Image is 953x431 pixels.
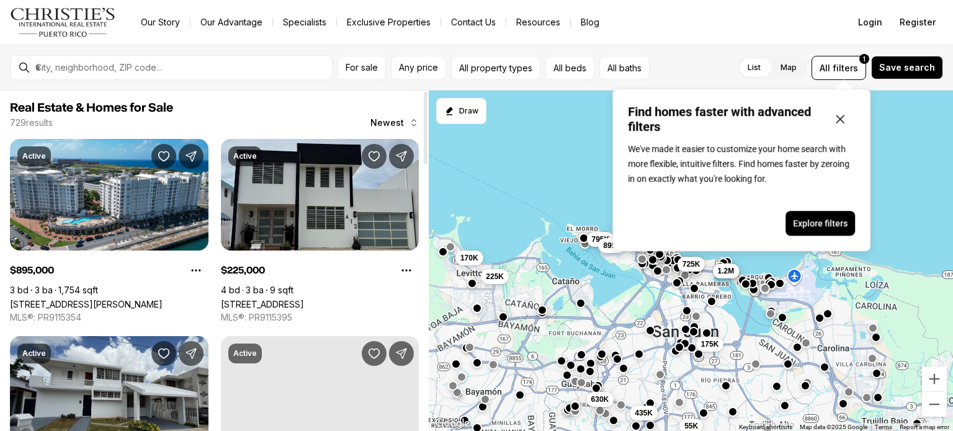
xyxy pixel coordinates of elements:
button: Share Property [389,341,414,366]
span: 630K [591,394,609,404]
button: Save search [871,56,943,79]
button: Newest [363,110,426,135]
img: logo [10,7,116,37]
span: Register [900,17,936,27]
span: 795K [591,234,609,244]
span: filters [833,61,858,74]
a: 100 DEL MUELLE #1905, SAN JUAN PR, 00901 [10,299,163,309]
button: 725K [677,257,705,272]
button: All baths [599,56,650,80]
p: Find homes faster with advanced filters [628,104,825,134]
span: 55K [684,421,698,431]
button: All beds [545,56,594,80]
button: Allfilters1 [812,56,866,80]
label: List [738,56,771,79]
span: 895K [603,241,621,251]
p: Active [22,349,46,358]
button: 175K [696,337,723,352]
button: Property options [184,258,208,283]
button: Explore filters [785,211,855,236]
span: 170K [460,253,478,263]
a: Our Advantage [190,14,272,31]
span: Any price [399,63,438,73]
span: 175K [700,339,718,349]
span: 1.2M [717,266,734,276]
p: Active [22,151,46,161]
button: Register [892,10,943,35]
p: We've made it easier to customize your home search with more flexible, intuitive filters. Find ho... [628,141,855,186]
span: Save search [879,63,935,73]
button: 1.2M [712,264,739,278]
button: Save Property: 2256 CACIQUE [362,341,387,366]
button: 170K [455,251,483,265]
label: Map [771,56,807,79]
button: Any price [391,56,446,80]
span: 1 [863,54,866,64]
button: 435K [630,406,658,420]
button: Save Property: 100 DEL MUELLE #1905 [151,144,176,169]
button: Share Property [389,144,414,169]
button: Share Property [179,341,204,366]
a: Our Story [131,14,190,31]
button: For sale [338,56,386,80]
span: Newest [370,118,404,128]
span: 225K [486,272,504,282]
a: Resources [506,14,570,31]
a: Blog [571,14,609,31]
button: Close popover [825,104,855,134]
button: 630K [586,392,614,407]
span: Real Estate & Homes for Sale [10,102,173,114]
button: Share Property [179,144,204,169]
button: 2.5M [713,264,740,278]
p: 729 results [10,118,53,128]
button: Property options [394,258,419,283]
button: All property types [451,56,540,80]
button: Save Property: Calle 1 VILLAS DE LEVITTOWN #A12 [362,144,387,169]
span: All [820,61,830,74]
a: Specialists [273,14,336,31]
button: Save Property: College Park IV LOVAINA [151,341,176,366]
p: Active [233,349,257,358]
p: Active [233,151,257,161]
span: For sale [346,63,378,73]
a: Exclusive Properties [337,14,441,31]
span: 725K [682,259,700,269]
a: Calle 1 VILLAS DE LEVITTOWN #A12, TOA BAJA PR, 00949 [221,299,304,309]
button: 225K [481,269,509,284]
span: 435K [635,408,653,418]
button: 795K [586,232,614,247]
button: 895K [598,238,626,253]
span: Login [858,17,882,27]
button: Login [851,10,890,35]
button: Contact Us [441,14,506,31]
button: Start drawing [436,98,486,124]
